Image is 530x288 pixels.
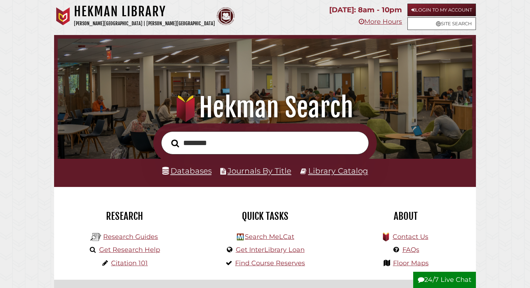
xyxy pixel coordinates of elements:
[111,259,148,267] a: Citation 101
[393,259,429,267] a: Floor Maps
[329,4,402,16] p: [DATE]: 8am - 10pm
[407,17,476,30] a: Site Search
[200,210,330,222] h2: Quick Tasks
[90,232,101,243] img: Hekman Library Logo
[235,259,305,267] a: Find Course Reserves
[168,137,183,149] button: Search
[359,18,402,26] a: More Hours
[308,166,368,175] a: Library Catalog
[245,233,294,241] a: Search MeLCat
[74,19,215,28] p: [PERSON_NAME][GEOGRAPHIC_DATA] | [PERSON_NAME][GEOGRAPHIC_DATA]
[236,246,305,254] a: Get InterLibrary Loan
[237,234,244,240] img: Hekman Library Logo
[402,246,419,254] a: FAQs
[393,233,428,241] a: Contact Us
[74,4,215,19] h1: Hekman Library
[341,210,471,222] h2: About
[228,166,291,175] a: Journals By Title
[103,233,158,241] a: Research Guides
[59,210,189,222] h2: Research
[171,139,179,148] i: Search
[99,246,160,254] a: Get Research Help
[407,4,476,16] a: Login to My Account
[217,7,235,25] img: Calvin Theological Seminary
[66,92,464,123] h1: Hekman Search
[162,166,212,175] a: Databases
[54,7,72,25] img: Calvin University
